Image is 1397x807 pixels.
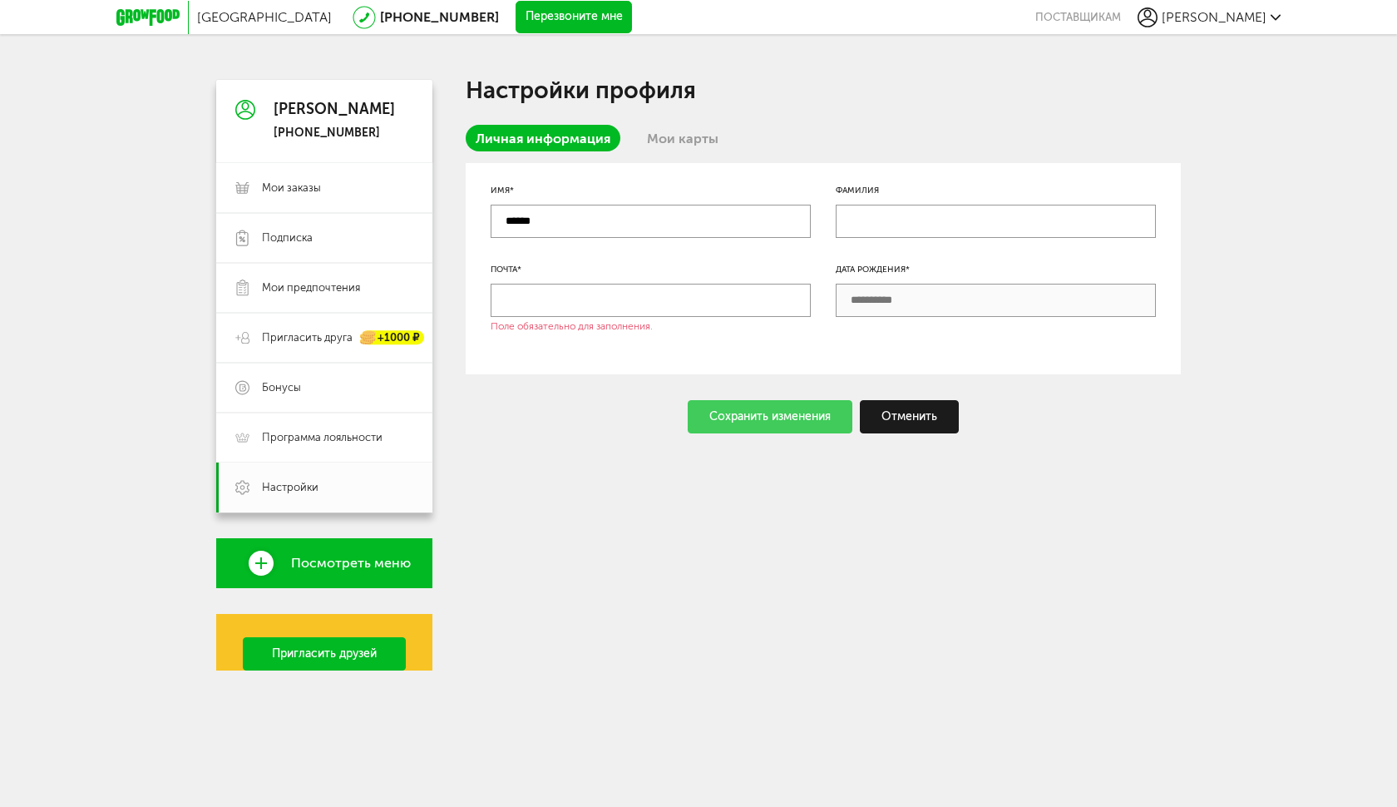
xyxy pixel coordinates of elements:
span: Мои заказы [262,181,321,196]
span: Подписка [262,230,313,245]
span: Посмотреть меню [291,556,411,571]
span: Мои предпочтения [262,280,360,295]
span: Пригласить друга [262,330,353,345]
button: Перезвоните мне [516,1,632,34]
a: Подписка [216,213,432,263]
a: Мои карты [637,125,728,151]
a: Пригласить друзей [243,637,406,671]
h1: Настройки профиля [466,80,1181,101]
a: Посмотреть меню [216,538,432,588]
div: Почта* [491,263,811,276]
span: Программа лояльности [262,430,383,445]
a: Настройки [216,463,432,512]
div: +1000 ₽ [361,331,424,345]
a: Пригласить друга +1000 ₽ [216,313,432,363]
div: [PERSON_NAME] [274,101,395,118]
span: Настройки [262,480,318,495]
div: Дата рождения* [836,263,1156,276]
span: [GEOGRAPHIC_DATA] [197,9,332,25]
a: [PHONE_NUMBER] [380,9,499,25]
a: Бонусы [216,363,432,413]
a: Программа лояльности [216,413,432,463]
a: Мои предпочтения [216,263,432,313]
a: Мои заказы [216,163,432,213]
div: Отменить [860,400,959,433]
div: [PHONE_NUMBER] [274,126,395,141]
span: Бонусы [262,380,301,395]
span: [PERSON_NAME] [1162,9,1266,25]
a: Личная информация [466,125,620,151]
div: Поле обязательно для заполнения. [491,320,653,332]
div: Фамилия [836,184,1156,197]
